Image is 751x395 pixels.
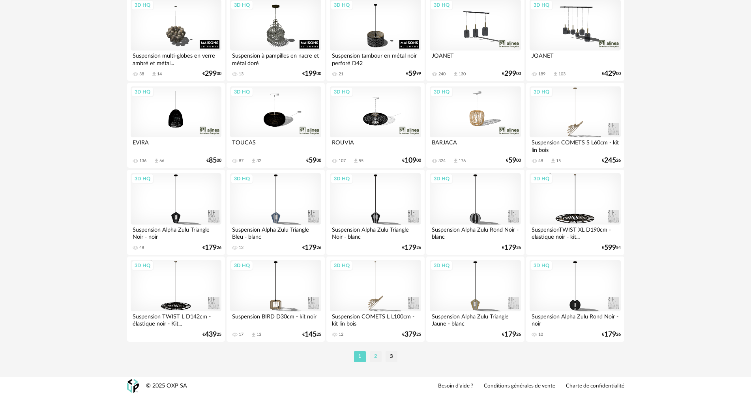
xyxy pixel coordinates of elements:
[339,158,346,164] div: 107
[326,256,424,342] a: 3D HQ Suspension COMETS L L100cm - kit lin bois 12 €37925
[566,383,624,390] a: Charte de confidentialité
[230,225,321,240] div: Suspension Alpha Zulu Triangle Bleu - blanc
[227,170,324,255] a: 3D HQ Suspension Alpha Zulu Triangle Bleu - blanc 12 €17926
[430,174,453,184] div: 3D HQ
[504,332,516,337] span: 179
[502,245,521,251] div: € 26
[430,51,521,66] div: JOANET
[227,256,324,342] a: 3D HQ Suspension BIRD D30cm - kit noir 17 Download icon 13 €14525
[330,87,353,97] div: 3D HQ
[604,245,616,251] span: 599
[530,174,553,184] div: 3D HQ
[330,225,421,240] div: Suspension Alpha Zulu Triangle Noir - blanc
[305,245,317,251] span: 179
[326,83,424,168] a: 3D HQ ROUVIA 107 Download icon 55 €10900
[386,351,397,362] li: 3
[330,311,421,327] div: Suspension COMETS L L100cm - kit lin bois
[506,158,521,163] div: € 00
[438,158,446,164] div: 324
[139,245,144,251] div: 48
[339,332,343,337] div: 12
[550,158,556,164] span: Download icon
[530,225,620,240] div: SuspensionTWIST XL D190cm - elastique noir - kit...
[526,170,624,255] a: 3D HQ SuspensionTWIST XL D190cm - elastique noir - kit... €59954
[326,170,424,255] a: 3D HQ Suspension Alpha Zulu Triangle Noir - blanc €17926
[309,158,317,163] span: 59
[230,311,321,327] div: Suspension BIRD D30cm - kit noir
[430,311,521,327] div: Suspension Alpha Zulu Triangle Jaune - blanc
[154,158,159,164] span: Download icon
[552,71,558,77] span: Download icon
[405,332,416,337] span: 379
[330,260,353,271] div: 3D HQ
[604,158,616,163] span: 245
[202,245,221,251] div: € 26
[305,332,317,337] span: 145
[202,332,221,337] div: € 25
[530,260,553,271] div: 3D HQ
[426,170,524,255] a: 3D HQ Suspension Alpha Zulu Rond Noir - blanc €17926
[530,137,620,153] div: Suspension COMETS S L60cm - kit lin bois
[131,137,221,153] div: EVIRA
[330,51,421,66] div: Suspension tambour en métal noir perforé D42
[430,260,453,271] div: 3D HQ
[159,158,164,164] div: 66
[227,83,324,168] a: 3D HQ TOUCAS 87 Download icon 32 €5900
[157,71,162,77] div: 14
[430,87,453,97] div: 3D HQ
[230,87,253,97] div: 3D HQ
[139,158,146,164] div: 136
[402,245,421,251] div: € 26
[205,245,217,251] span: 179
[354,351,366,362] li: 1
[453,158,459,164] span: Download icon
[530,51,620,66] div: JOANET
[251,332,257,338] span: Download icon
[257,332,261,337] div: 13
[206,158,221,163] div: € 00
[257,158,261,164] div: 32
[127,83,225,168] a: 3D HQ EVIRA 136 Download icon 66 €8500
[538,332,543,337] div: 10
[558,71,566,77] div: 103
[205,332,217,337] span: 439
[127,170,225,255] a: 3D HQ Suspension Alpha Zulu Triangle Noir - noir 48 €17926
[430,225,521,240] div: Suspension Alpha Zulu Rond Noir - blanc
[146,382,187,390] div: © 2025 OXP SA
[209,158,217,163] span: 85
[239,245,243,251] div: 12
[408,71,416,77] span: 59
[131,174,154,184] div: 3D HQ
[459,71,466,77] div: 130
[239,158,243,164] div: 87
[526,83,624,168] a: 3D HQ Suspension COMETS S L60cm - kit lin bois 48 Download icon 15 €24526
[302,245,321,251] div: € 26
[205,71,217,77] span: 299
[426,83,524,168] a: 3D HQ BARJACA 324 Download icon 176 €5900
[406,71,421,77] div: € 99
[556,158,561,164] div: 15
[302,71,321,77] div: € 00
[230,260,253,271] div: 3D HQ
[151,71,157,77] span: Download icon
[230,137,321,153] div: TOUCAS
[353,158,359,164] span: Download icon
[438,383,473,390] a: Besoin d'aide ?
[302,332,321,337] div: € 25
[504,245,516,251] span: 179
[504,71,516,77] span: 299
[251,158,257,164] span: Download icon
[402,158,421,163] div: € 00
[230,174,253,184] div: 3D HQ
[239,332,243,337] div: 17
[602,71,621,77] div: € 00
[359,158,363,164] div: 55
[239,71,243,77] div: 13
[306,158,321,163] div: € 00
[131,225,221,240] div: Suspension Alpha Zulu Triangle Noir - noir
[430,137,521,153] div: BARJACA
[438,71,446,77] div: 240
[127,379,139,393] img: OXP
[131,311,221,327] div: Suspension TWIST L D142cm - élastique noir - Kit...
[604,71,616,77] span: 429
